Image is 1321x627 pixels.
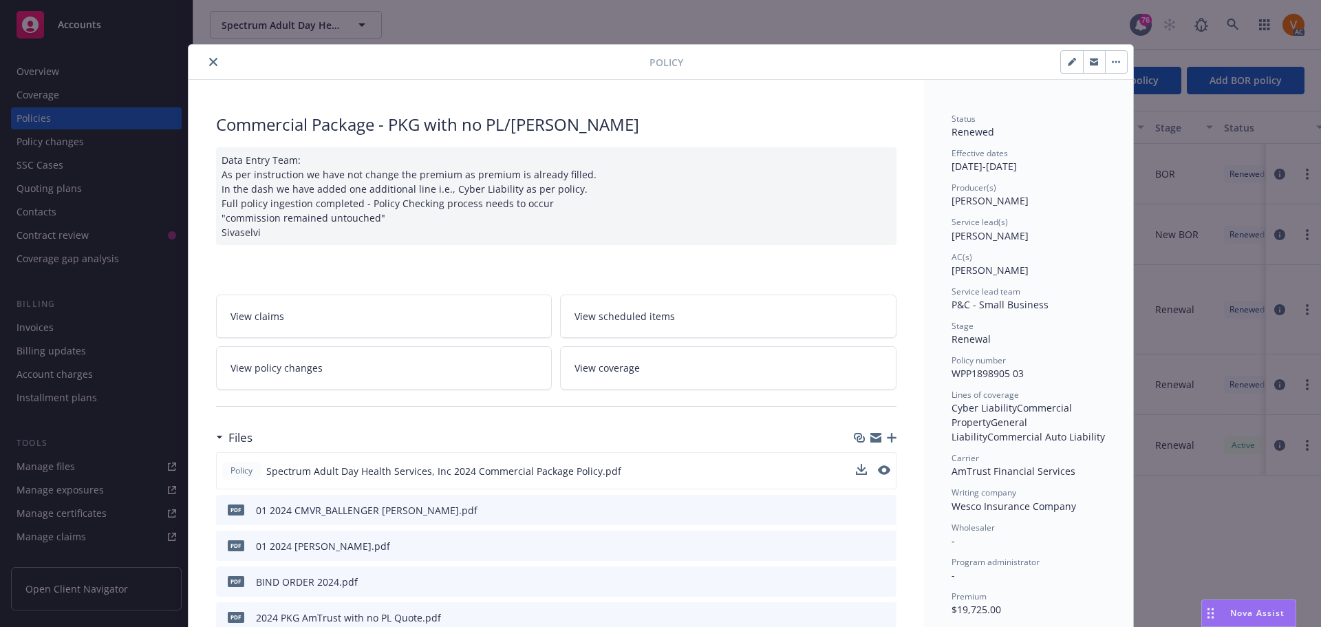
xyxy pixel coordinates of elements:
button: download file [857,575,868,589]
div: Commercial Package - PKG with no PL/[PERSON_NAME] [216,113,896,136]
a: View scheduled items [560,295,896,338]
span: Wesco Insurance Company [952,500,1076,513]
span: [PERSON_NAME] [952,264,1029,277]
div: BIND ORDER 2024.pdf [256,575,358,589]
span: Policy [649,55,683,70]
span: Service lead(s) [952,216,1008,228]
span: $19,725.00 [952,603,1001,616]
span: Renewed [952,125,994,138]
button: download file [857,539,868,553]
span: WPP1898905 03 [952,367,1024,380]
span: View scheduled items [574,309,675,323]
button: close [205,54,222,70]
div: 01 2024 CMVR_BALLENGER [PERSON_NAME].pdf [256,503,477,518]
span: Renewal [952,332,991,346]
button: download file [856,464,867,475]
span: AmTrust Financial Services [952,465,1075,478]
span: Cyber Liability [952,401,1017,414]
button: preview file [879,610,891,625]
span: Program administrator [952,556,1040,568]
span: Carrier [952,452,979,464]
span: Premium [952,591,987,602]
span: - [952,534,955,547]
span: Status [952,113,976,125]
button: Nova Assist [1201,599,1296,627]
span: [PERSON_NAME] [952,229,1029,242]
span: P&C - Small Business [952,298,1049,311]
div: 01 2024 [PERSON_NAME].pdf [256,539,390,553]
button: preview file [879,575,891,589]
span: View coverage [574,361,640,375]
a: View coverage [560,346,896,390]
span: [PERSON_NAME] [952,194,1029,207]
div: [DATE] - [DATE] [952,147,1106,173]
button: preview file [878,464,890,478]
span: Wholesaler [952,522,995,533]
button: preview file [879,539,891,553]
span: Service lead team [952,286,1020,297]
span: AC(s) [952,251,972,263]
span: Producer(s) [952,182,996,193]
span: pdf [228,540,244,551]
span: - [952,568,955,582]
button: preview file [879,503,891,518]
button: download file [857,503,868,518]
span: Nova Assist [1230,607,1285,619]
div: Drag to move [1202,600,1219,626]
span: Policy number [952,354,1006,366]
span: Stage [952,320,974,332]
a: View policy changes [216,346,552,390]
button: download file [856,464,867,478]
span: General Liability [952,416,1030,443]
span: Spectrum Adult Day Health Services, Inc 2024 Commercial Package Policy.pdf [266,464,621,478]
div: Data Entry Team: As per instruction we have not change the premium as premium is already filled. ... [216,147,896,245]
div: Files [216,429,253,447]
span: Effective dates [952,147,1008,159]
span: Policy [228,465,255,477]
span: Lines of coverage [952,389,1019,401]
span: Commercial Property [952,401,1075,429]
span: Writing company [952,487,1016,498]
button: download file [857,610,868,625]
div: 2024 PKG AmTrust with no PL Quote.pdf [256,610,441,625]
h3: Files [228,429,253,447]
button: preview file [878,465,890,475]
span: pdf [228,576,244,586]
span: pdf [228,504,244,515]
span: View policy changes [230,361,323,375]
a: View claims [216,295,552,338]
span: Commercial Auto Liability [987,430,1105,443]
span: View claims [230,309,284,323]
span: pdf [228,612,244,622]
